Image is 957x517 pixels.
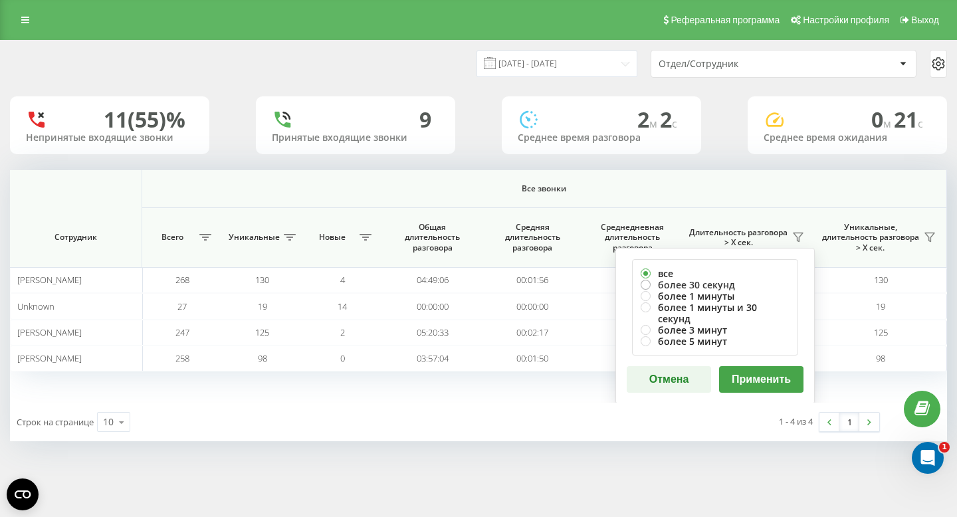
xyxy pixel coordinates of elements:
span: Средняя длительность разговора [494,222,572,253]
span: 2 [340,326,345,338]
div: 11 (55)% [104,107,185,132]
span: c [672,116,677,131]
td: 00:00:00 [482,293,583,319]
iframe: Intercom live chat [912,442,944,474]
span: 14 [338,300,347,312]
span: [PERSON_NAME] [17,274,82,286]
span: 2 [637,105,660,134]
td: 00:00:00 [583,293,683,319]
span: 258 [175,352,189,364]
span: 27 [177,300,187,312]
td: 00:22:54 [583,320,683,346]
div: 1 - 4 из 4 [779,415,813,428]
span: 247 [175,326,189,338]
label: более 5 минут [641,336,790,347]
span: Реферальная программа [671,15,780,25]
label: более 1 минуты и 30 секунд [641,302,790,324]
span: 130 [255,274,269,286]
td: 00:20:39 [583,267,683,293]
span: [PERSON_NAME] [17,352,82,364]
span: 19 [876,300,885,312]
button: Отмена [627,366,711,393]
div: Отдел/Сотрудник [659,58,817,70]
div: Среднее время ожидания [764,132,931,144]
span: c [918,116,923,131]
span: Unknown [17,300,54,312]
div: Принятые входящие звонки [272,132,439,144]
span: Среднедневная длительность разговора [593,222,672,253]
td: 04:49:06 [382,267,482,293]
label: более 1 минуты [641,290,790,302]
label: более 3 минут [641,324,790,336]
span: 4 [340,274,345,286]
span: 98 [258,352,267,364]
span: м [649,116,660,131]
span: Уникальные [229,232,280,243]
td: 00:01:56 [482,267,583,293]
span: 125 [255,326,269,338]
span: Сотрудник [23,232,129,243]
td: 00:19:45 [583,346,683,371]
span: Строк на странице [17,416,94,428]
span: 125 [874,326,888,338]
button: Open CMP widget [7,478,39,510]
span: м [883,116,894,131]
span: 2 [660,105,677,134]
span: 1 [939,442,950,453]
span: 130 [874,274,888,286]
button: Применить [719,366,803,393]
span: Всего [149,232,196,243]
span: Общая длительность разговора [393,222,472,253]
td: 03:57:04 [382,346,482,371]
span: Уникальные, длительность разговора > Х сек. [821,222,919,253]
td: 00:02:17 [482,320,583,346]
div: 9 [419,107,431,132]
span: Все звонки [188,183,900,194]
td: 00:01:50 [482,346,583,371]
span: 0 [871,105,894,134]
label: более 30 секунд [641,279,790,290]
div: Непринятые входящие звонки [26,132,193,144]
span: 268 [175,274,189,286]
span: [PERSON_NAME] [17,326,82,338]
span: Выход [911,15,939,25]
span: 19 [258,300,267,312]
span: Настройки профиля [803,15,889,25]
div: 10 [103,415,114,429]
span: Новые [309,232,356,243]
span: 0 [340,352,345,364]
span: 21 [894,105,923,134]
div: Среднее время разговора [518,132,685,144]
a: 1 [839,413,859,431]
label: все [641,268,790,279]
span: Длительность разговора > Х сек. [689,227,788,248]
span: 98 [876,352,885,364]
td: 00:00:00 [382,293,482,319]
td: 05:20:33 [382,320,482,346]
